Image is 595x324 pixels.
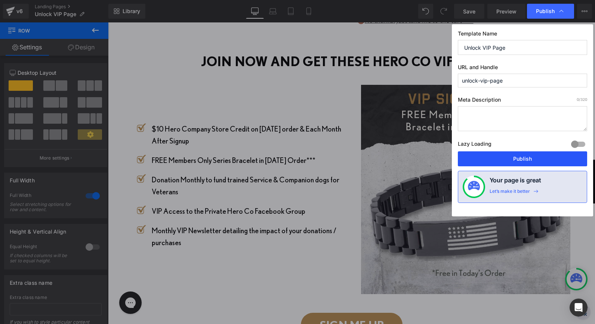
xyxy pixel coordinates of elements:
label: Lazy Loading [458,139,491,151]
p: FREE Members Only Series Bracelet in [DATE] Order*** [44,132,238,144]
button: Publish [458,151,587,166]
div: Let’s make it better [490,188,530,198]
span: 0 [577,97,579,102]
iframe: Gorgias live chat messenger [7,266,37,294]
p: Monthly VIP Newsletter detailing the impact of your donations / purchases [44,202,238,226]
p: Donation Monthly to fund trained Service & Companion dogs for Veterans [44,151,238,175]
label: URL and Handle [458,64,587,74]
a: SIGN ME UP [193,290,295,314]
b: JOIN NOW AND GET THESE HERO CO VIP PERKS: [93,31,394,46]
span: Publish [536,8,555,15]
span: /320 [577,97,587,102]
div: Open Intercom Messenger [570,299,588,317]
label: Template Name [458,30,587,40]
label: Meta Description [458,96,587,106]
h4: Your page is great [490,176,541,188]
img: onboarding-status.svg [468,181,480,193]
p: VIP Access to the Private Hero Co Facebook Group [44,183,238,195]
span: SIGN ME UP [212,298,276,307]
p: $10 Hero Company Store Credit on [DATE] order & Each Month After Signup [44,101,238,124]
